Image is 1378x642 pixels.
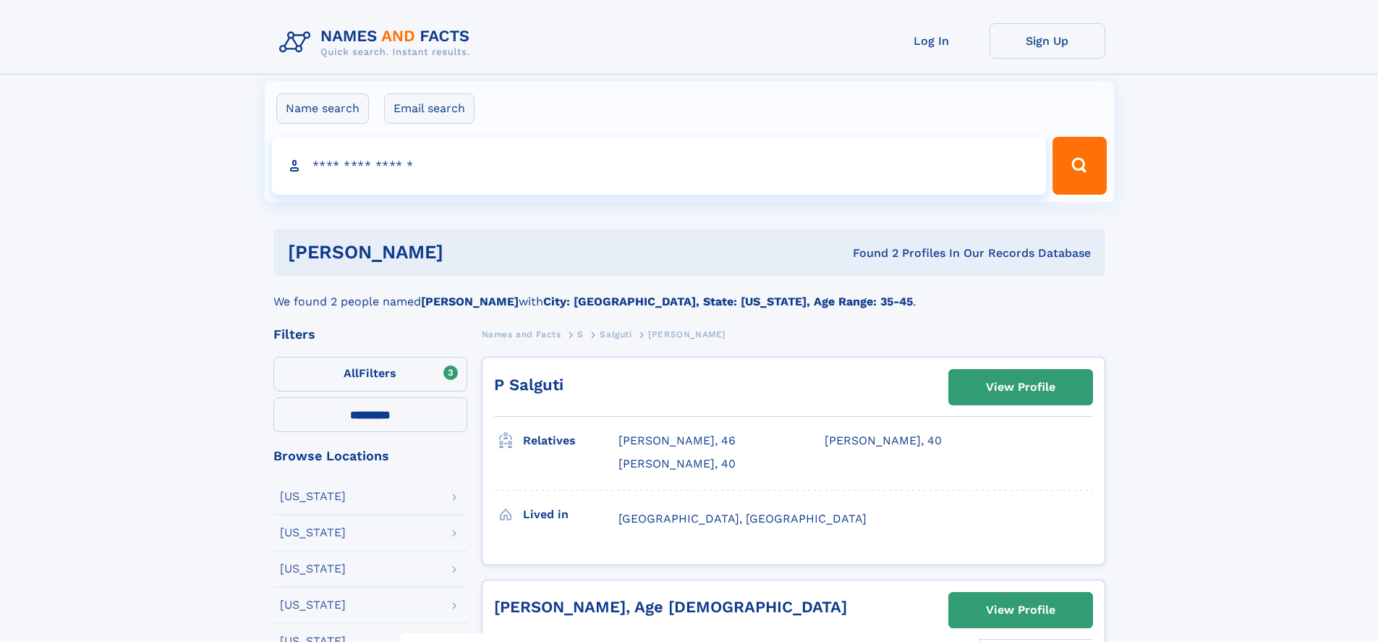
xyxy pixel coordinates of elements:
[618,456,736,472] a: [PERSON_NAME], 40
[280,599,346,611] div: [US_STATE]
[273,449,467,463] div: Browse Locations
[986,594,1055,627] div: View Profile
[494,376,563,394] a: P Salguti
[648,329,726,339] span: [PERSON_NAME]
[280,563,346,575] div: [US_STATE]
[986,371,1055,404] div: View Profile
[523,502,618,527] h3: Lived in
[874,23,990,59] a: Log In
[280,491,346,502] div: [US_STATE]
[273,328,467,341] div: Filters
[543,295,913,308] b: City: [GEOGRAPHIC_DATA], State: [US_STATE], Age Range: 35-45
[288,243,648,261] h1: [PERSON_NAME]
[1052,137,1106,195] button: Search Button
[577,329,584,339] span: S
[825,433,942,449] a: [PERSON_NAME], 40
[344,366,359,380] span: All
[600,325,631,343] a: Salguti
[494,598,847,616] a: [PERSON_NAME], Age [DEMOGRAPHIC_DATA]
[949,370,1092,405] a: View Profile
[273,276,1105,311] div: We found 2 people named with .
[276,93,369,124] label: Name search
[949,593,1092,628] a: View Profile
[482,325,561,343] a: Names and Facts
[273,357,467,392] label: Filters
[618,512,867,525] span: [GEOGRAPHIC_DATA], [GEOGRAPHIC_DATA]
[272,137,1047,195] input: search input
[618,433,736,449] a: [PERSON_NAME], 46
[648,245,1091,261] div: Found 2 Profiles In Our Records Database
[523,428,618,453] h3: Relatives
[990,23,1105,59] a: Sign Up
[280,527,346,538] div: [US_STATE]
[600,329,631,339] span: Salguti
[273,23,482,62] img: Logo Names and Facts
[577,325,584,343] a: S
[384,93,475,124] label: Email search
[421,295,519,308] b: [PERSON_NAME]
